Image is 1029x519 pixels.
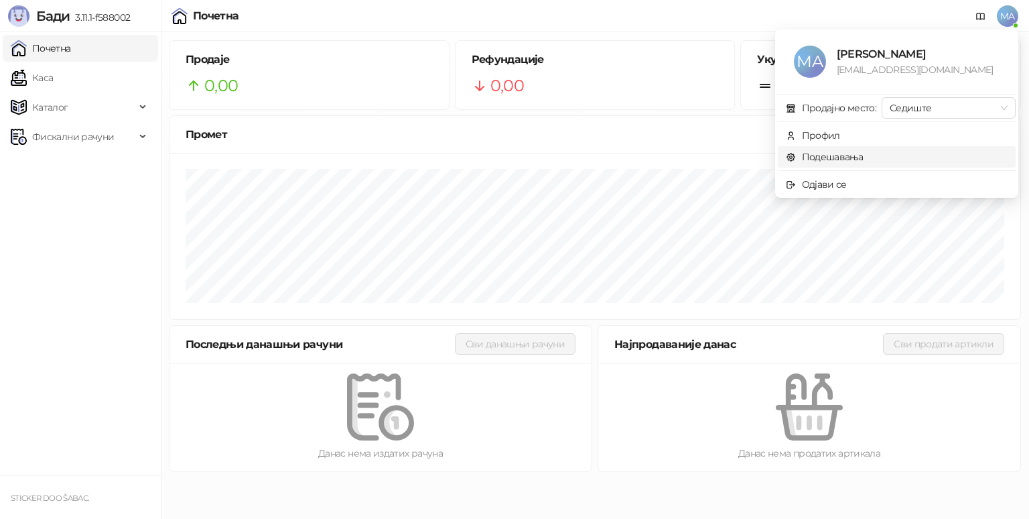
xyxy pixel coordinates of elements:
[794,46,826,78] span: MA
[193,11,239,21] div: Почетна
[970,5,991,27] a: Документација
[997,5,1018,27] span: MA
[11,494,88,503] small: STICKER DOO ŠABAC.
[36,8,70,24] span: Бади
[191,446,570,461] div: Данас нема издатих рачуна
[472,52,719,68] h5: Рефундације
[802,177,847,192] div: Одјави се
[204,73,238,99] span: 0,00
[757,52,1004,68] h5: Укупно
[802,128,840,143] div: Профил
[11,64,53,91] a: Каса
[837,46,1000,62] div: [PERSON_NAME]
[186,336,455,353] div: Последњи данашњи рачуни
[32,94,68,121] span: Каталог
[786,151,864,163] a: Подешавања
[802,101,876,115] div: Продајно место:
[837,62,1000,77] div: [EMAIL_ADDRESS][DOMAIN_NAME]
[614,336,883,353] div: Најпродаваније данас
[11,35,71,62] a: Почетна
[890,98,1008,118] span: Седиште
[70,11,130,23] span: 3.11.1-f588002
[186,126,1004,143] div: Промет
[620,446,999,461] div: Данас нема продатих артикала
[455,333,575,355] button: Сви данашњи рачуни
[490,73,524,99] span: 0,00
[186,52,433,68] h5: Продаје
[8,5,29,27] img: Logo
[32,123,114,150] span: Фискални рачуни
[883,333,1004,355] button: Сви продати артикли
